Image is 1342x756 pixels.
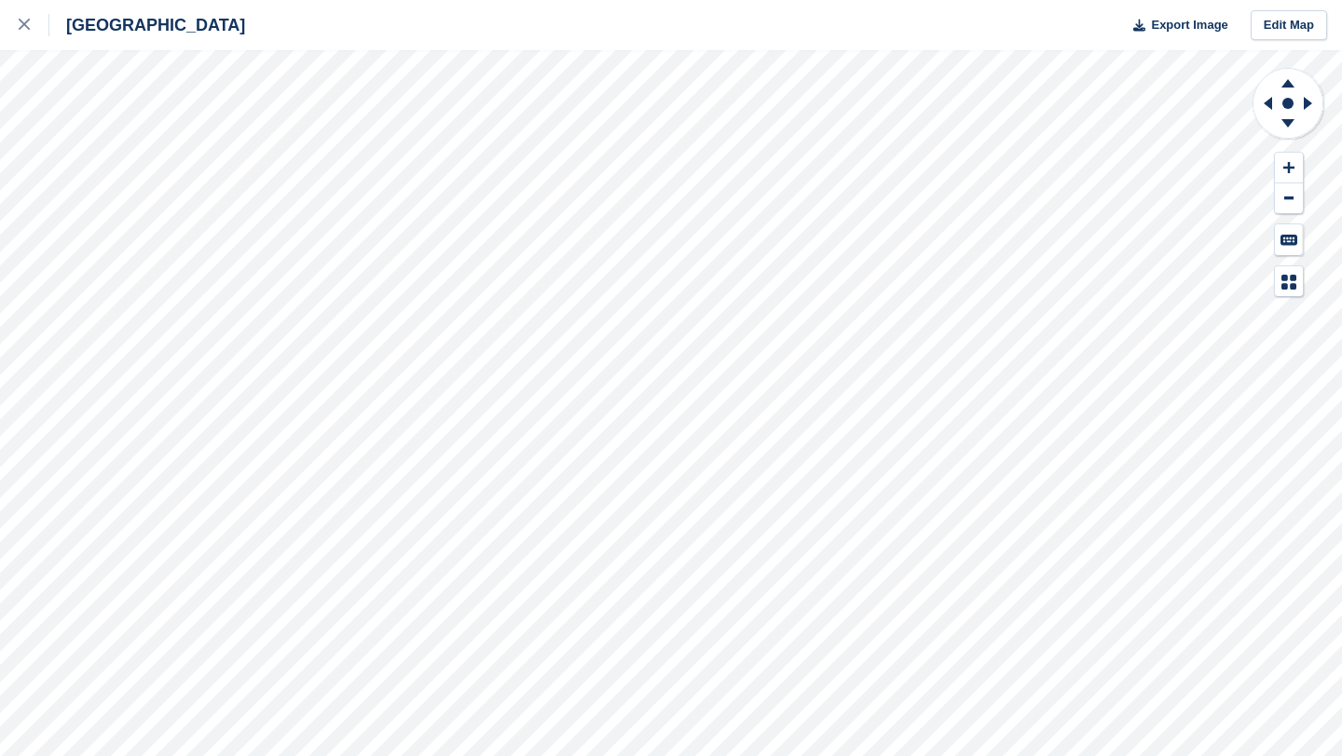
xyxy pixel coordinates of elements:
div: [GEOGRAPHIC_DATA] [49,14,245,36]
button: Zoom Out [1275,183,1303,214]
span: Export Image [1151,16,1227,34]
button: Keyboard Shortcuts [1275,224,1303,255]
button: Export Image [1122,10,1228,41]
button: Zoom In [1275,153,1303,183]
button: Map Legend [1275,266,1303,297]
a: Edit Map [1251,10,1327,41]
